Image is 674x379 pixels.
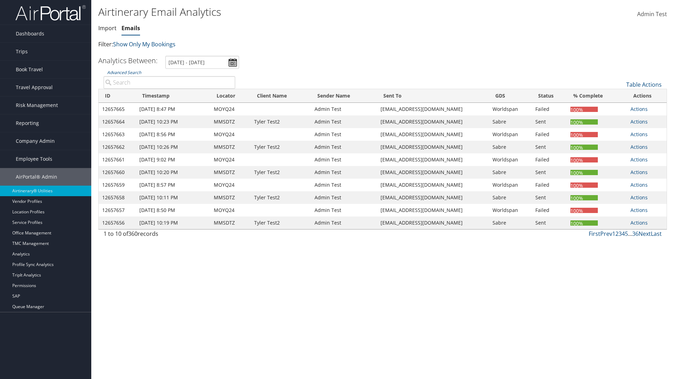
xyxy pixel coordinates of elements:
a: Actions [630,219,648,226]
td: Tyler Test2 [251,191,311,204]
td: Tyler Test2 [251,217,311,229]
th: % Complete: activate to sort column ascending [567,89,627,103]
span: 360 [128,230,138,238]
td: [EMAIL_ADDRESS][DOMAIN_NAME] [377,103,489,115]
td: Sabre [489,191,532,204]
td: MOYQ24 [210,153,251,166]
a: Next [639,230,651,238]
td: [DATE] 10:19 PM [136,217,210,229]
td: Sent [532,191,567,204]
a: Last [651,230,662,238]
td: Sent [532,166,567,179]
div: 100% [570,119,598,125]
td: Admin Test [311,153,377,166]
th: Status: activate to sort column ascending [532,89,567,103]
td: Admin Test [311,103,377,115]
span: AirPortal® Admin [16,168,57,186]
a: Advanced Search [107,69,141,75]
td: MMSDTZ [210,115,251,128]
td: Tyler Test2 [251,166,311,179]
td: [EMAIL_ADDRESS][DOMAIN_NAME] [377,115,489,128]
h1: Airtinerary Email Analytics [98,5,477,19]
td: [EMAIL_ADDRESS][DOMAIN_NAME] [377,191,489,204]
a: Table Actions [626,81,662,88]
td: 12657657 [99,204,136,217]
td: [DATE] 8:47 PM [136,103,210,115]
div: 100% [570,195,598,200]
a: Actions [630,106,648,112]
a: Actions [630,144,648,150]
span: Book Travel [16,61,43,78]
input: Advanced Search [104,76,235,89]
th: Actions [627,89,667,103]
a: 4 [622,230,625,238]
a: Actions [630,194,648,201]
td: Failed [532,103,567,115]
td: Admin Test [311,141,377,153]
td: Worldspan [489,179,532,191]
a: Actions [630,156,648,163]
a: Actions [630,181,648,188]
td: MMSDTZ [210,141,251,153]
td: Failed [532,153,567,166]
td: Admin Test [311,204,377,217]
td: Sabre [489,217,532,229]
a: Admin Test [637,4,667,25]
td: 12657665 [99,103,136,115]
td: Admin Test [311,115,377,128]
td: [DATE] 8:56 PM [136,128,210,141]
td: Tyler Test2 [251,141,311,153]
td: Admin Test [311,166,377,179]
a: First [589,230,600,238]
div: 100% [570,182,598,188]
img: airportal-logo.png [15,5,86,21]
td: [EMAIL_ADDRESS][DOMAIN_NAME] [377,217,489,229]
td: [EMAIL_ADDRESS][DOMAIN_NAME] [377,204,489,217]
div: 100% [570,220,598,226]
a: 36 [632,230,639,238]
a: 5 [625,230,628,238]
td: MMSDTZ [210,166,251,179]
td: 12657659 [99,179,136,191]
td: Worldspan [489,103,532,115]
td: MMSDTZ [210,191,251,204]
td: 12657663 [99,128,136,141]
td: 12657660 [99,166,136,179]
td: [EMAIL_ADDRESS][DOMAIN_NAME] [377,128,489,141]
td: [DATE] 8:57 PM [136,179,210,191]
td: MOYQ24 [210,179,251,191]
td: Admin Test [311,128,377,141]
input: [DATE] - [DATE] [165,56,239,69]
th: Client Name: activate to sort column ascending [251,89,311,103]
a: Actions [630,131,648,138]
a: Actions [630,118,648,125]
th: Sender Name: activate to sort column ascending [311,89,377,103]
td: [DATE] 10:23 PM [136,115,210,128]
div: 100% [570,107,598,112]
td: Admin Test [311,179,377,191]
td: 12657656 [99,217,136,229]
td: [EMAIL_ADDRESS][DOMAIN_NAME] [377,141,489,153]
td: Worldspan [489,204,532,217]
span: … [628,230,632,238]
a: Import [98,24,117,32]
td: Worldspan [489,128,532,141]
td: Failed [532,204,567,217]
td: Tyler Test2 [251,115,311,128]
td: Worldspan [489,153,532,166]
span: Employee Tools [16,150,52,168]
td: 12657661 [99,153,136,166]
span: Dashboards [16,25,44,42]
td: Sabre [489,166,532,179]
a: 3 [619,230,622,238]
span: Reporting [16,114,39,132]
td: 12657664 [99,115,136,128]
div: 100% [570,145,598,150]
td: Failed [532,128,567,141]
th: Timestamp: activate to sort column ascending [136,89,210,103]
p: Filter: [98,40,477,49]
a: Emails [121,24,140,32]
span: Admin Test [637,10,667,18]
a: Prev [600,230,612,238]
td: [DATE] 9:02 PM [136,153,210,166]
